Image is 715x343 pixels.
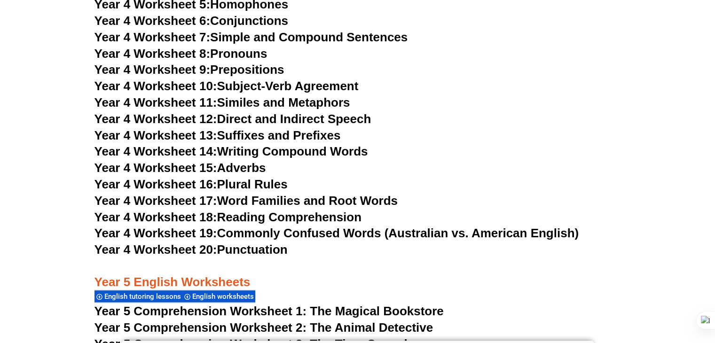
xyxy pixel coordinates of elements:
[94,194,217,208] span: Year 4 Worksheet 17:
[94,14,211,28] span: Year 4 Worksheet 6:
[94,258,621,290] h3: Year 5 English Worksheets
[94,144,217,158] span: Year 4 Worksheet 14:
[94,226,579,240] a: Year 4 Worksheet 19:Commonly Confused Words (Australian vs. American English)
[94,30,211,44] span: Year 4 Worksheet 7:
[94,144,368,158] a: Year 4 Worksheet 14:Writing Compound Words
[94,226,217,240] span: Year 4 Worksheet 19:
[94,95,217,109] span: Year 4 Worksheet 11:
[94,177,217,191] span: Year 4 Worksheet 16:
[94,79,217,93] span: Year 4 Worksheet 10:
[94,242,288,257] a: Year 4 Worksheet 20:Punctuation
[94,210,217,224] span: Year 4 Worksheet 18:
[94,79,359,93] a: Year 4 Worksheet 10:Subject-Verb Agreement
[94,62,211,77] span: Year 4 Worksheet 9:
[94,161,266,175] a: Year 4 Worksheet 15:Adverbs
[94,14,289,28] a: Year 4 Worksheet 6:Conjunctions
[94,210,361,224] a: Year 4 Worksheet 18:Reading Comprehension
[94,128,217,142] span: Year 4 Worksheet 13:
[94,30,408,44] a: Year 4 Worksheet 7:Simple and Compound Sentences
[94,177,288,191] a: Year 4 Worksheet 16:Plural Rules
[94,242,217,257] span: Year 4 Worksheet 20:
[94,95,350,109] a: Year 4 Worksheet 11:Similes and Metaphors
[94,112,217,126] span: Year 4 Worksheet 12:
[94,161,217,175] span: Year 4 Worksheet 15:
[94,112,371,126] a: Year 4 Worksheet 12:Direct and Indirect Speech
[94,47,267,61] a: Year 4 Worksheet 8:Pronouns
[94,47,211,61] span: Year 4 Worksheet 8:
[104,292,184,301] span: English tutoring lessons
[182,290,255,303] div: English worksheets
[94,304,444,318] a: Year 5 Comprehension Worksheet 1: The Magical Bookstore
[94,62,284,77] a: Year 4 Worksheet 9:Prepositions
[192,292,257,301] span: English worksheets
[94,290,182,303] div: English tutoring lessons
[94,128,341,142] a: Year 4 Worksheet 13:Suffixes and Prefixes
[94,194,398,208] a: Year 4 Worksheet 17:Word Families and Root Words
[558,237,715,343] iframe: Chat Widget
[94,320,433,335] a: Year 5 Comprehension Worksheet 2: The Animal Detective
